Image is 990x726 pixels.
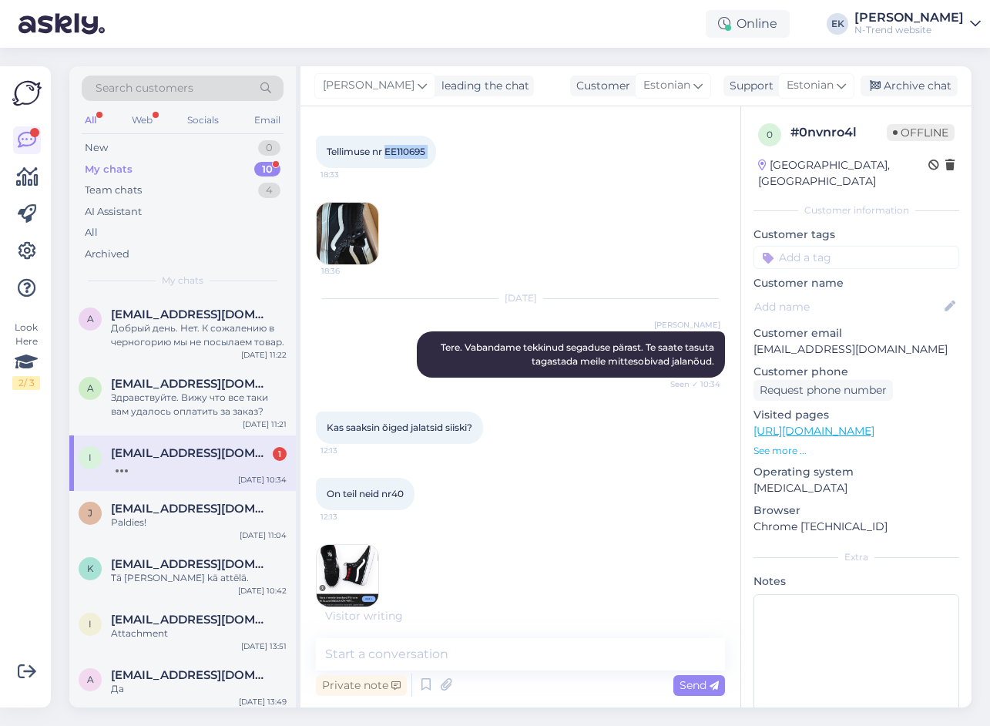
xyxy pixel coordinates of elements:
[85,204,142,220] div: AI Assistant
[162,274,203,287] span: My chats
[753,550,959,564] div: Extra
[88,507,92,519] span: j
[754,298,941,315] input: Add name
[654,319,720,331] span: [PERSON_NAME]
[327,422,472,433] span: Kas saaksin õiged jalatsid siiski?
[680,678,719,692] span: Send
[317,203,378,264] img: Attachment
[111,571,287,585] div: Tā [PERSON_NAME] kā attēlā.
[753,407,959,423] p: Visited pages
[753,424,874,438] a: [URL][DOMAIN_NAME]
[320,511,378,523] span: 12:13
[753,341,959,358] p: [EMAIL_ADDRESS][DOMAIN_NAME]
[753,444,959,458] p: See more ...
[254,162,280,177] div: 10
[861,76,958,96] div: Archive chat
[82,110,99,130] div: All
[753,519,959,535] p: Chrome [TECHNICAL_ID]
[753,573,959,590] p: Notes
[316,675,407,696] div: Private note
[441,341,716,367] span: Tere. Vabandame tekkinud segaduse pärast. Te saate tasuta tagastada meile mittesobivad jalanõud.
[12,376,40,390] div: 2 / 3
[111,627,287,640] div: Attachment
[753,364,959,380] p: Customer phone
[251,110,284,130] div: Email
[323,77,414,94] span: [PERSON_NAME]
[723,78,774,94] div: Support
[85,247,129,262] div: Archived
[854,12,964,24] div: [PERSON_NAME]
[85,183,142,198] div: Team chats
[753,227,959,243] p: Customer tags
[887,124,955,141] span: Offline
[238,474,287,486] div: [DATE] 10:34
[643,77,690,94] span: Estonian
[321,607,379,619] span: 12:15
[854,12,981,36] a: [PERSON_NAME]N-Trend website
[111,557,271,571] span: kiicha13@inbox.lv
[753,275,959,291] p: Customer name
[96,80,193,96] span: Search customers
[317,545,378,607] img: Attachment
[663,378,720,390] span: Seen ✓ 10:34
[12,79,42,108] img: Askly Logo
[753,464,959,480] p: Operating system
[87,563,94,574] span: k
[787,77,834,94] span: Estonian
[753,246,959,269] input: Add a tag
[89,452,92,463] span: i
[129,110,156,130] div: Web
[87,674,94,685] span: a
[321,265,379,277] span: 18:36
[854,24,964,36] div: N-Trend website
[753,203,959,217] div: Customer information
[753,325,959,341] p: Customer email
[753,380,893,401] div: Request phone number
[435,78,529,94] div: leading the chat
[320,169,378,180] span: 18:33
[327,488,404,499] span: On teil neid nr40
[87,382,94,394] span: a
[758,157,928,190] div: [GEOGRAPHIC_DATA], [GEOGRAPHIC_DATA]
[111,682,287,696] div: Да
[827,13,848,35] div: EK
[89,618,92,630] span: i
[273,447,287,461] div: 1
[316,608,725,624] div: Visitor writing
[241,349,287,361] div: [DATE] 11:22
[12,321,40,390] div: Look Here
[111,391,287,418] div: Здравствуйте. Вижу что все таки вам удалось оплатить за заказ?
[111,446,271,460] span: indrek.luigujoe@gmail.com
[111,668,271,682] span: a.nedilko@meta.ua
[111,308,271,321] span: annakononchuk29@gmail.com
[111,377,271,391] span: altynay.iskakova99@gmail.com
[111,502,271,516] span: janastepane@gmail.com
[111,516,287,529] div: Paldies!
[570,78,630,94] div: Customer
[243,418,287,430] div: [DATE] 11:21
[87,313,94,324] span: a
[753,502,959,519] p: Browser
[85,140,108,156] div: New
[258,140,280,156] div: 0
[111,613,271,627] span: ivan0526@inbox.lv
[790,123,887,142] div: # 0nvnro4l
[241,640,287,652] div: [DATE] 13:51
[111,321,287,349] div: Добрый день. Нет. К сожалению в черногорию мы не посылаем товар.
[85,162,133,177] div: My chats
[239,696,287,708] div: [DATE] 13:49
[184,110,222,130] div: Socials
[258,183,280,198] div: 4
[238,585,287,597] div: [DATE] 10:42
[85,225,98,240] div: All
[767,129,773,140] span: 0
[706,10,790,38] div: Online
[316,291,725,305] div: [DATE]
[240,529,287,541] div: [DATE] 11:04
[320,445,378,456] span: 12:13
[327,146,425,157] span: Tellimuse nr EE110695
[753,480,959,496] p: [MEDICAL_DATA]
